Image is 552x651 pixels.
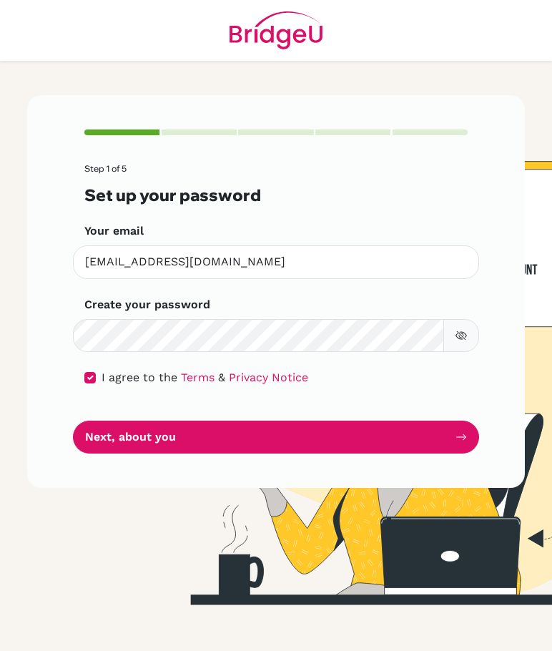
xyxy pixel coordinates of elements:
label: Create your password [84,296,210,313]
h3: Set up your password [84,185,468,205]
button: Next, about you [73,421,479,454]
span: Step 1 of 5 [84,163,127,174]
a: Terms [181,371,215,384]
input: Insert your email* [73,245,479,279]
label: Your email [84,222,144,240]
span: I agree to the [102,371,177,384]
span: & [218,371,225,384]
a: Privacy Notice [229,371,308,384]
